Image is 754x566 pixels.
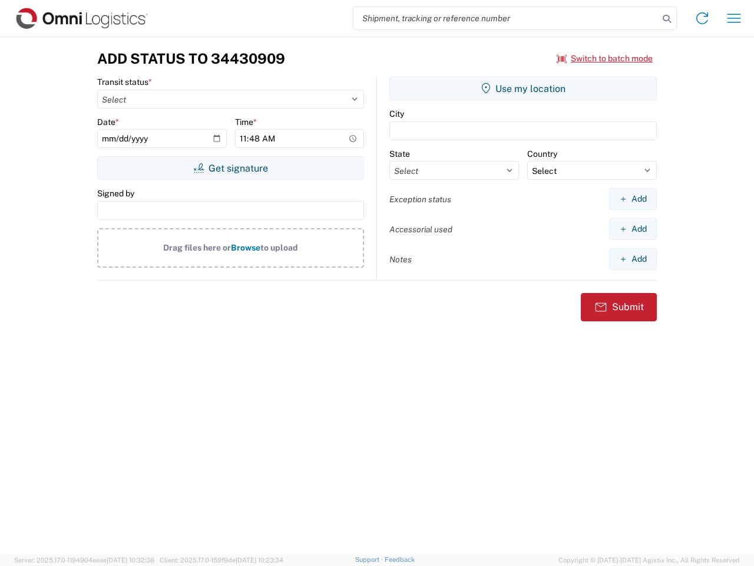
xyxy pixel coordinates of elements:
[97,77,152,87] label: Transit status
[97,50,285,67] h3: Add Status to 34430909
[97,117,119,127] label: Date
[389,149,410,159] label: State
[107,557,154,564] span: [DATE] 10:32:38
[558,555,740,565] span: Copyright © [DATE]-[DATE] Agistix Inc., All Rights Reserved
[260,243,298,252] span: to upload
[389,224,452,235] label: Accessorial used
[609,218,657,240] button: Add
[389,108,404,119] label: City
[235,117,257,127] label: Time
[389,254,412,265] label: Notes
[353,7,659,29] input: Shipment, tracking or reference number
[231,243,260,252] span: Browse
[527,149,557,159] label: Country
[355,556,385,563] a: Support
[97,188,134,199] label: Signed by
[236,557,283,564] span: [DATE] 10:23:34
[389,194,451,205] label: Exception status
[163,243,231,252] span: Drag files here or
[385,556,415,563] a: Feedback
[609,248,657,270] button: Add
[160,557,283,564] span: Client: 2025.17.0-159f9de
[581,293,657,321] button: Submit
[389,77,657,100] button: Use my location
[609,188,657,210] button: Add
[14,557,154,564] span: Server: 2025.17.0-1194904eeae
[557,49,653,68] button: Switch to batch mode
[97,156,364,180] button: Get signature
